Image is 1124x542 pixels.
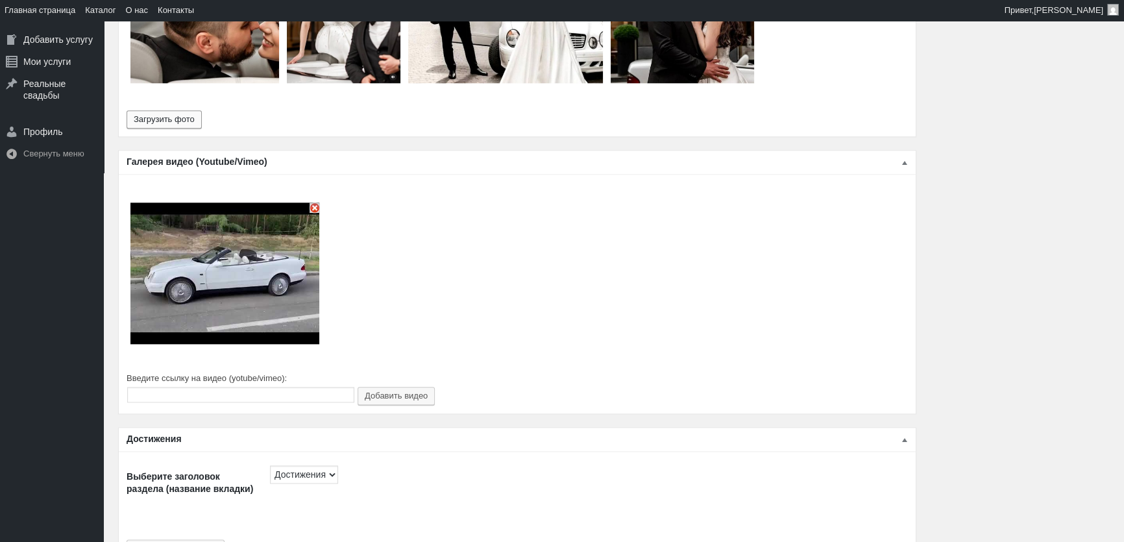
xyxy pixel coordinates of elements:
img: Удалить [310,203,320,213]
button: Загрузить фото [127,110,202,129]
p: 1999 год выпуска, цвет автомобиля — белый, салон — белая кожа, мест — 2+1 возле водителя Цена — 1... [6,17,774,48]
span: [PERSON_NAME] [1034,5,1103,15]
button: Добавить видео [358,387,435,405]
label: Выберите заголовок раздела (название вкладки) [127,471,253,493]
img: hqdefault.jpg [130,203,319,344]
span: Галерея видео (Youtube/Vimeo) [127,156,267,167]
label: Введите ссылку на видео (yotube/vimeo): [127,373,287,382]
span: Достижения [127,434,182,444]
